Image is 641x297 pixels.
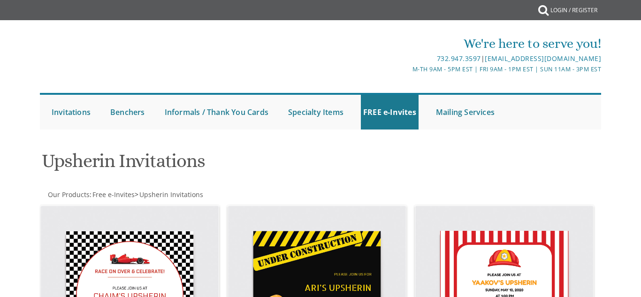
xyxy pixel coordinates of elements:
[47,190,90,199] a: Our Products
[361,95,419,129] a: FREE e-Invites
[162,95,271,129] a: Informals / Thank You Cards
[485,54,601,63] a: [EMAIL_ADDRESS][DOMAIN_NAME]
[228,34,602,53] div: We're here to serve you!
[437,54,481,63] a: 732.947.3597
[228,53,602,64] div: |
[434,95,497,129] a: Mailing Services
[286,95,346,129] a: Specialty Items
[138,190,203,199] a: Upsherin Invitations
[108,95,147,129] a: Benchers
[49,95,93,129] a: Invitations
[40,190,320,199] div: :
[92,190,135,199] a: Free e-Invites
[42,151,409,178] h1: Upsherin Invitations
[228,64,602,74] div: M-Th 9am - 5pm EST | Fri 9am - 1pm EST | Sun 11am - 3pm EST
[92,190,135,199] span: Free e-Invites
[135,190,203,199] span: >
